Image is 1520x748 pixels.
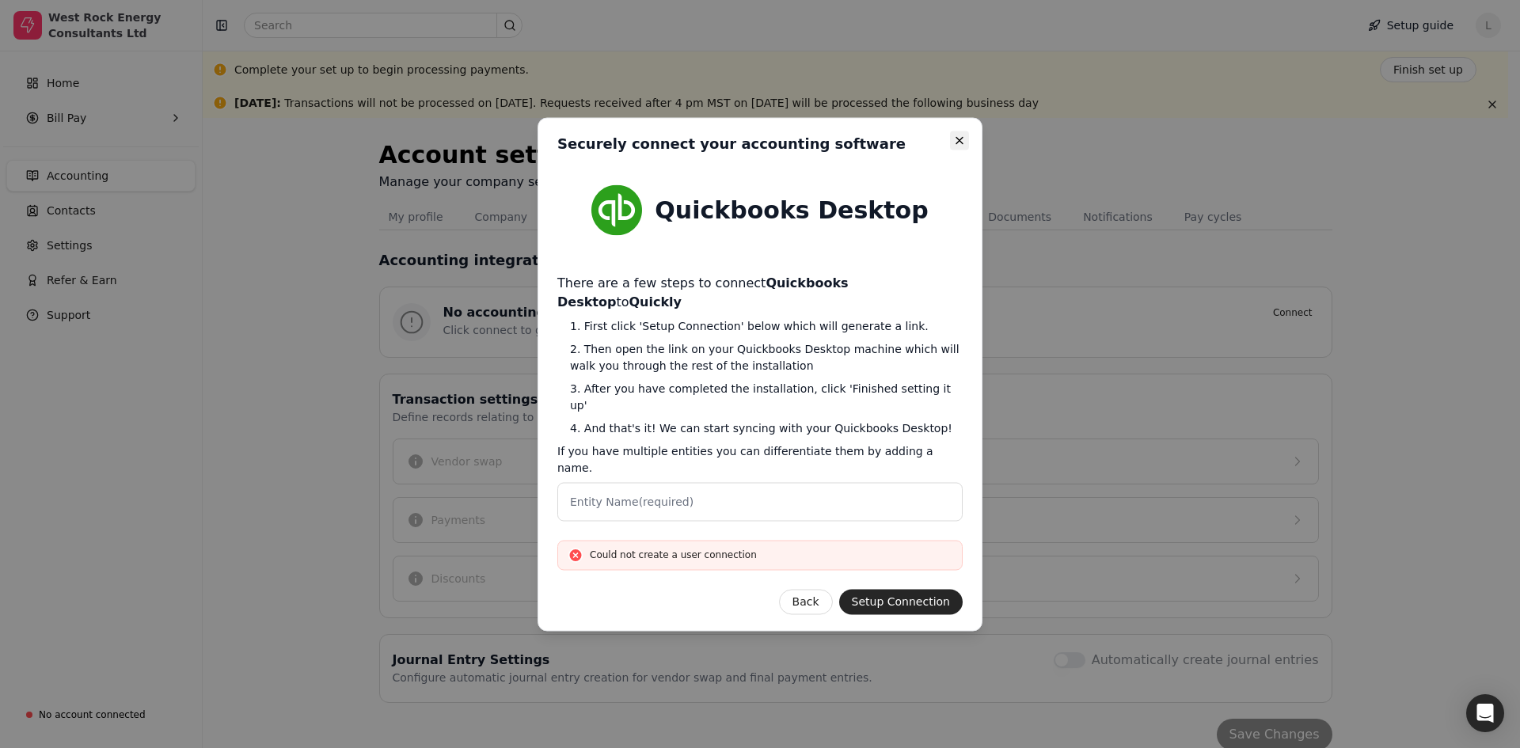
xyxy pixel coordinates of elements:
[779,589,833,614] button: Back
[570,317,963,334] span: 1. First click 'Setup Connection' below which will generate a link.
[629,294,682,309] strong: Quickly
[557,134,906,153] h2: Securely connect your accounting software
[570,340,963,374] span: 2. Then open the link on your Quickbooks Desktop machine which will walk you through the rest of ...
[570,380,963,413] span: 3. After you have completed the installation, click 'Finished setting it up'
[557,442,963,476] span: If you have multiple entities you can differentiate them by adding a name.
[570,493,693,510] label: Entity Name (required)
[590,547,930,561] p: Could not create a user connection
[557,273,963,311] span: There are a few steps to connect to
[655,192,928,228] span: Quickbooks Desktop
[839,589,963,614] button: Setup Connection
[570,420,963,436] span: 4. And that's it! We can start syncing with your Quickbooks Desktop!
